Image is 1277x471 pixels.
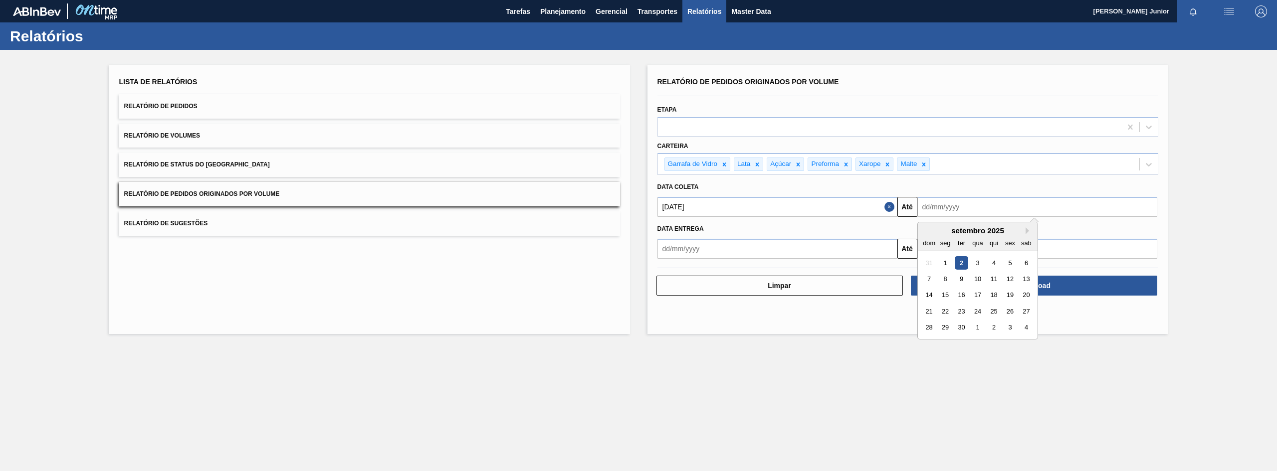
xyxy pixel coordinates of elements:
span: Relatório de Pedidos Originados por Volume [657,78,839,86]
div: Choose terça-feira, 30 de setembro de 2025 [954,321,968,334]
div: Choose sábado, 20 de setembro de 2025 [1019,289,1033,302]
img: Logout [1255,5,1267,17]
span: Relatório de Status do [GEOGRAPHIC_DATA] [124,161,270,168]
div: Choose segunda-feira, 15 de setembro de 2025 [938,289,952,302]
button: Download [911,276,1157,296]
div: Choose sexta-feira, 12 de setembro de 2025 [1003,272,1017,286]
span: Gerencial [596,5,628,17]
div: Choose segunda-feira, 1 de setembro de 2025 [938,256,952,270]
span: Data entrega [657,225,704,232]
button: Até [897,239,917,259]
button: Relatório de Pedidos Originados por Volume [119,182,620,206]
span: Relatório de Sugestões [124,220,208,227]
div: Choose sexta-feira, 5 de setembro de 2025 [1003,256,1017,270]
span: Relatórios [687,5,721,17]
div: Choose quinta-feira, 25 de setembro de 2025 [987,305,1000,318]
div: Preforma [808,158,841,170]
span: Relatório de Pedidos [124,103,198,110]
div: Choose quinta-feira, 4 de setembro de 2025 [987,256,1000,270]
label: Carteira [657,143,688,150]
div: Choose quinta-feira, 18 de setembro de 2025 [987,289,1000,302]
button: Relatório de Pedidos [119,94,620,119]
label: Etapa [657,106,677,113]
button: Notificações [1177,4,1209,18]
div: Choose quinta-feira, 2 de outubro de 2025 [987,321,1000,334]
div: dom [922,236,936,250]
input: dd/mm/yyyy [917,197,1157,217]
input: dd/mm/yyyy [657,239,897,259]
div: Choose quarta-feira, 10 de setembro de 2025 [971,272,984,286]
img: userActions [1223,5,1235,17]
div: seg [938,236,952,250]
span: Relatório de Pedidos Originados por Volume [124,190,280,197]
span: Master Data [731,5,771,17]
button: Close [884,197,897,217]
span: Relatório de Volumes [124,132,200,139]
div: Choose segunda-feira, 22 de setembro de 2025 [938,305,952,318]
div: Choose quarta-feira, 3 de setembro de 2025 [971,256,984,270]
div: Choose terça-feira, 2 de setembro de 2025 [954,256,968,270]
div: Choose quarta-feira, 1 de outubro de 2025 [971,321,984,334]
div: Garrafa de Vidro [665,158,719,170]
div: Choose sexta-feira, 19 de setembro de 2025 [1003,289,1017,302]
button: Relatório de Sugestões [119,211,620,236]
div: Not available domingo, 31 de agosto de 2025 [922,256,936,270]
div: sex [1003,236,1017,250]
div: Choose segunda-feira, 29 de setembro de 2025 [938,321,952,334]
div: sab [1019,236,1033,250]
button: Next Month [1026,227,1033,234]
div: ter [954,236,968,250]
div: Choose sábado, 4 de outubro de 2025 [1019,321,1033,334]
div: Choose terça-feira, 9 de setembro de 2025 [954,272,968,286]
button: Relatório de Volumes [119,124,620,148]
div: Choose sábado, 6 de setembro de 2025 [1019,256,1033,270]
div: Choose terça-feira, 16 de setembro de 2025 [954,289,968,302]
span: Planejamento [540,5,586,17]
div: month 2025-09 [921,255,1034,335]
span: Tarefas [506,5,530,17]
div: Choose segunda-feira, 8 de setembro de 2025 [938,272,952,286]
input: dd/mm/yyyy [657,197,897,217]
div: Choose sexta-feira, 26 de setembro de 2025 [1003,305,1017,318]
img: TNhmsLtSVTkK8tSr43FrP2fwEKptu5GPRR3wAAAABJRU5ErkJggg== [13,7,61,16]
div: qua [971,236,984,250]
div: setembro 2025 [918,226,1038,235]
div: Xarope [856,158,882,170]
div: Malte [897,158,918,170]
div: Choose domingo, 7 de setembro de 2025 [922,272,936,286]
div: Choose domingo, 28 de setembro de 2025 [922,321,936,334]
div: Choose sexta-feira, 3 de outubro de 2025 [1003,321,1017,334]
button: Limpar [656,276,903,296]
div: Choose domingo, 21 de setembro de 2025 [922,305,936,318]
div: Choose quarta-feira, 24 de setembro de 2025 [971,305,984,318]
span: Transportes [638,5,677,17]
div: Choose sábado, 27 de setembro de 2025 [1019,305,1033,318]
span: Data coleta [657,183,699,190]
span: Lista de Relatórios [119,78,198,86]
button: Relatório de Status do [GEOGRAPHIC_DATA] [119,153,620,177]
h1: Relatórios [10,30,187,42]
div: Choose sábado, 13 de setembro de 2025 [1019,272,1033,286]
div: Choose domingo, 14 de setembro de 2025 [922,289,936,302]
div: Choose quarta-feira, 17 de setembro de 2025 [971,289,984,302]
div: Choose quinta-feira, 11 de setembro de 2025 [987,272,1000,286]
button: Até [897,197,917,217]
div: Lata [734,158,752,170]
div: Açúcar [767,158,793,170]
div: Choose terça-feira, 23 de setembro de 2025 [954,305,968,318]
div: qui [987,236,1000,250]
